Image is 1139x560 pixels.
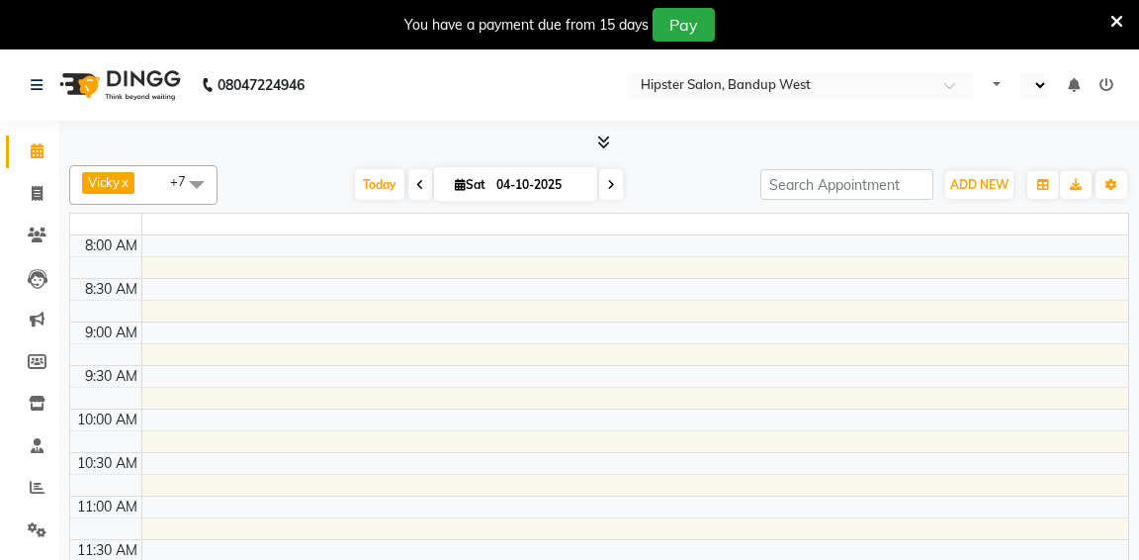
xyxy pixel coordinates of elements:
input: Search Appointment [760,169,933,200]
b: 08047224946 [218,57,305,113]
div: 8:00 AM [81,235,141,256]
div: 10:30 AM [73,453,141,474]
div: 10:00 AM [73,410,141,430]
div: 9:30 AM [81,366,141,387]
span: Vicky [88,174,120,190]
a: x [120,174,129,190]
span: +7 [170,173,201,189]
input: 2025-10-04 [490,170,589,200]
span: Today [355,169,404,200]
span: ADD NEW [950,177,1008,192]
div: 9:00 AM [81,323,141,343]
button: Pay [653,8,715,42]
button: ADD NEW [945,171,1013,199]
div: 11:00 AM [73,497,141,517]
div: 8:30 AM [81,279,141,300]
span: Sat [450,177,490,192]
div: You have a payment due from 15 days [404,15,649,36]
img: logo [50,57,186,113]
